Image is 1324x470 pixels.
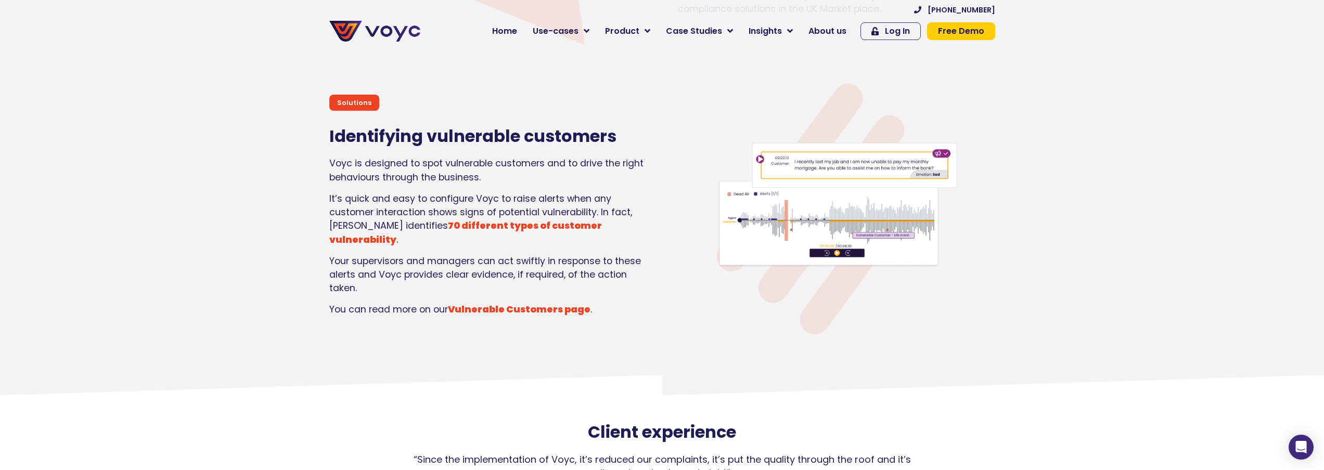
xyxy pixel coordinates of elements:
span: Case Studies [666,25,722,37]
h2: Client experience [5,422,1319,442]
span: [PHONE_NUMBER] [928,6,995,14]
span: About us [808,25,846,37]
a: Case Studies [658,21,741,42]
p: Solutions [337,98,371,108]
span: Log In [885,27,910,35]
span: Free Demo [938,27,984,35]
img: voyc-full-logo [329,21,420,42]
div: Open Intercom Messenger [1289,435,1314,460]
a: Log In [860,22,921,40]
a: Free Demo [927,22,995,40]
a: Home [484,21,525,42]
a: Vulnerable Customers page [448,303,590,316]
span: Insights [749,25,782,37]
h2: Identifying vulnerable customers [329,126,647,146]
a: Insights [741,21,801,42]
a: Privacy Policy [214,216,263,227]
span: Use-cases [533,25,579,37]
span: Job title [138,84,173,96]
span: Phone [138,42,164,54]
span: Home [492,25,517,37]
a: 70 different types of customer vulnerability [329,219,602,245]
a: [PHONE_NUMBER] [914,6,995,14]
span: Product [605,25,639,37]
p: Your supervisors and managers can act swiftly in response to these alerts and Voyc provides clear... [329,254,647,295]
p: It’s quick and easy to configure Voyc to raise alerts when any customer interaction shows signs o... [329,192,647,247]
p: Voyc is designed to spot vulnerable customers and to drive the right behaviours through the busin... [329,156,647,184]
a: Product [597,21,658,42]
p: You can read more on our . [329,303,647,316]
a: Use-cases [525,21,597,42]
a: About us [801,21,854,42]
